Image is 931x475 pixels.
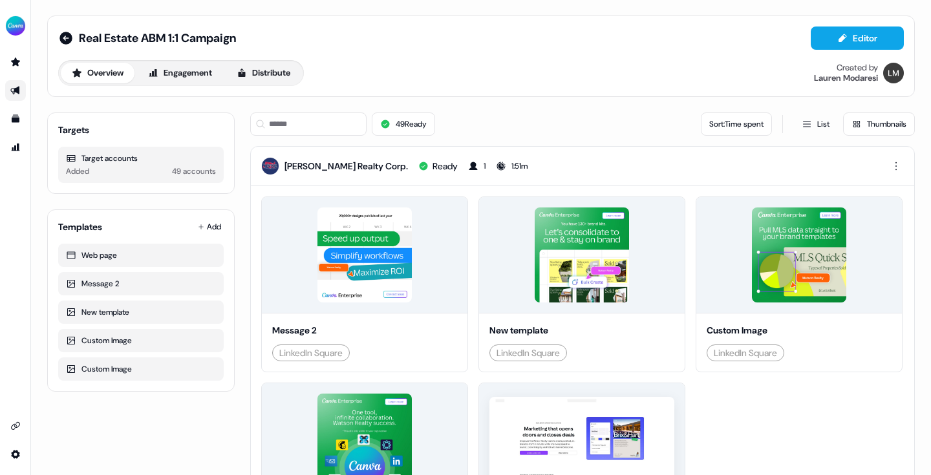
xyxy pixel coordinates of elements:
[66,165,89,178] div: Added
[226,63,301,83] button: Distribute
[707,324,892,337] div: Custom Image
[61,63,134,83] button: Overview
[497,346,560,359] div: LinkedIn Square
[66,306,216,319] div: New template
[701,112,772,136] button: Sort:Time spent
[511,160,528,173] div: 1:51m
[79,30,236,46] span: Real Estate ABM 1:1 Campaign
[195,218,224,236] button: Add
[752,207,847,302] img: asset preview
[814,73,878,83] div: Lauren Modaresi
[811,26,904,50] button: Editor
[5,416,26,436] a: Go to integrations
[272,324,457,337] div: Message 2
[5,80,26,101] a: Go to outbound experience
[883,63,904,83] img: Lauren
[58,220,102,233] div: Templates
[372,112,435,136] button: 49Ready
[284,160,408,173] div: [PERSON_NAME] Realty Corp.
[172,165,216,178] div: 49 accounts
[317,207,412,302] img: asset preview
[535,207,630,302] img: asset preview
[484,160,486,173] div: 1
[5,444,26,465] a: Go to integrations
[811,33,904,47] a: Editor
[137,63,223,83] button: Engagement
[489,324,674,337] div: New template
[843,112,915,136] button: Thumbnails
[58,123,89,136] div: Targets
[5,52,26,72] a: Go to prospects
[5,137,26,158] a: Go to attribution
[66,249,216,262] div: Web page
[66,363,216,375] div: Custom Image
[793,112,838,136] button: List
[837,63,878,73] div: Created by
[66,334,216,347] div: Custom Image
[66,277,216,290] div: Message 2
[279,346,343,359] div: LinkedIn Square
[5,109,26,129] a: Go to templates
[66,152,216,165] div: Target accounts
[433,160,458,173] div: Ready
[714,346,777,359] div: LinkedIn Square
